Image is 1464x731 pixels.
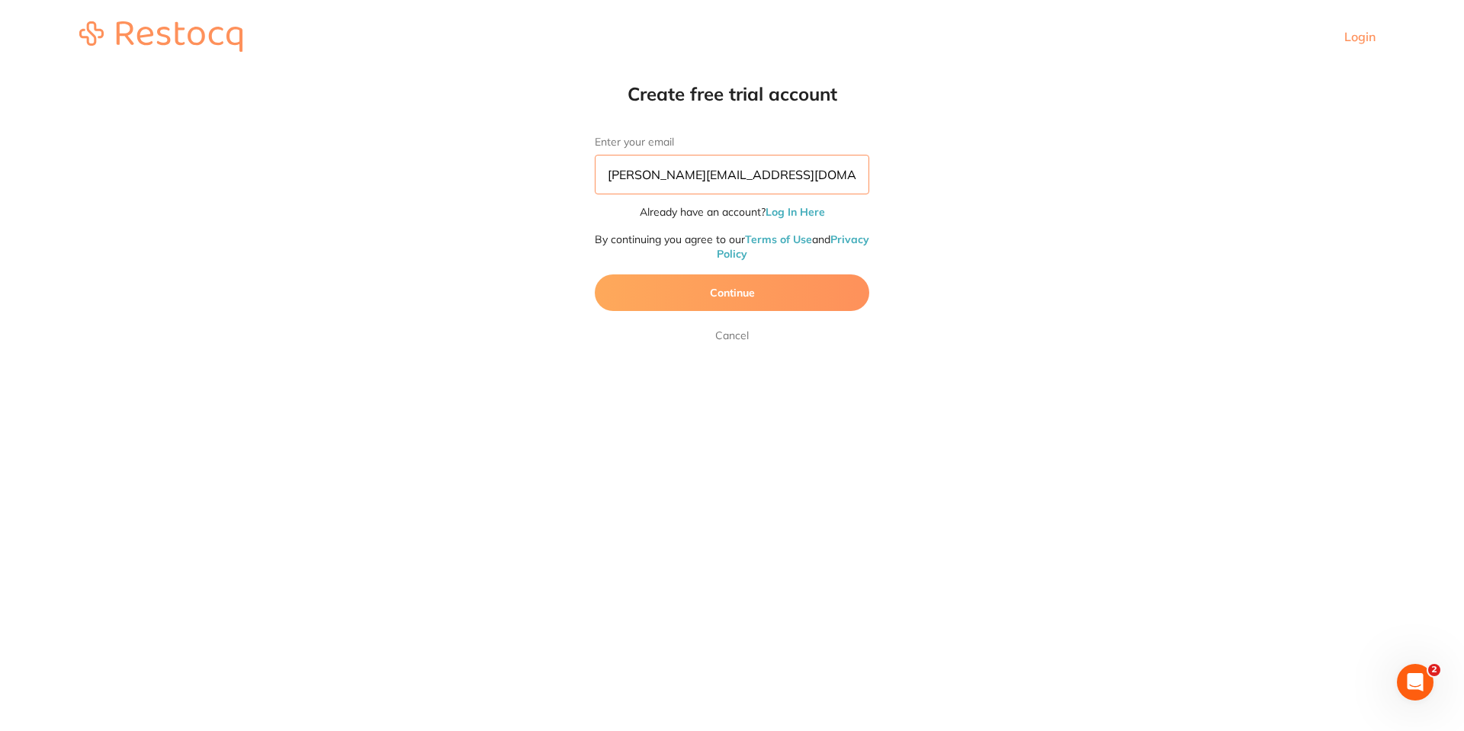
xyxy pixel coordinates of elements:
img: restocq_logo.svg [79,21,242,52]
iframe: Intercom live chat [1397,664,1433,701]
a: Terms of Use [745,232,812,246]
a: Login [1344,29,1376,44]
p: By continuing you agree to our and [595,232,869,262]
label: Enter your email [595,136,869,149]
a: Privacy Policy [717,232,869,261]
h1: Create free trial account [564,82,900,105]
button: Continue [595,274,869,311]
a: Log In Here [766,205,825,219]
a: Cancel [712,326,752,345]
span: 2 [1428,664,1440,676]
p: Already have an account? [595,205,869,220]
